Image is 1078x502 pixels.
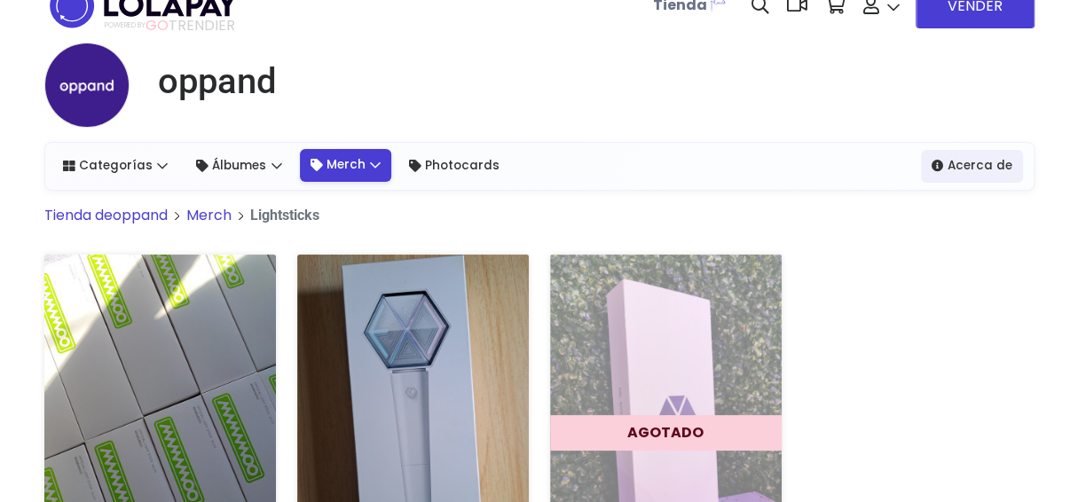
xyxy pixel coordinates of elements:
a: Merch [300,149,392,181]
a: Álbumes [185,150,293,182]
span: POWERED BY [105,20,146,30]
a: Tienda deoppand [44,205,168,225]
div: AGOTADO [550,415,782,451]
a: Photocards [398,150,510,182]
a: oppand [144,60,277,103]
a: Categorías [52,150,179,182]
span: Lightsticks [250,207,319,224]
a: Merch [186,205,232,225]
span: GO [146,15,169,35]
span: TRENDIER [105,18,235,34]
a: Acerca de [921,150,1023,182]
h1: oppand [158,60,277,103]
span: Tienda de [44,205,113,225]
nav: breadcrumb [44,205,1035,240]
